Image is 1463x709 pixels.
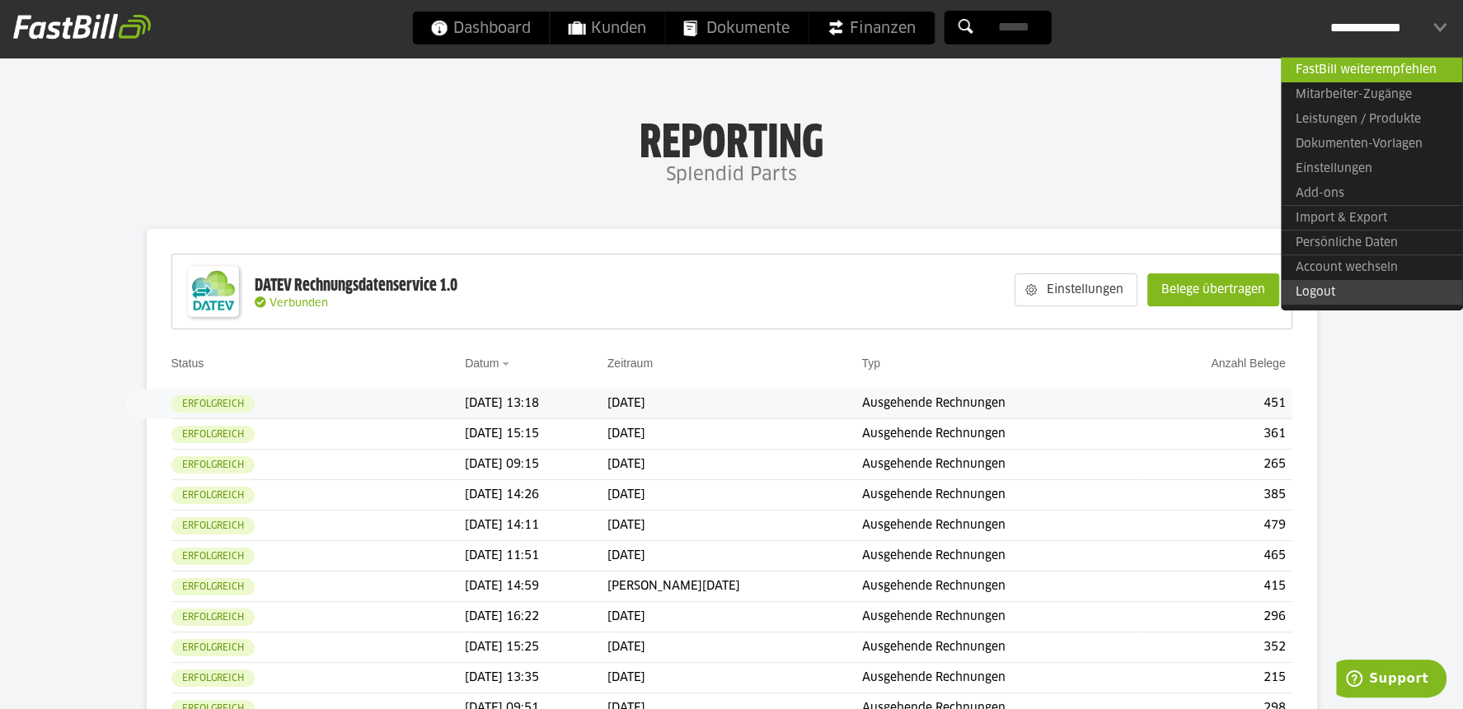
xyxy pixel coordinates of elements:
[1281,205,1462,231] a: Import & Export
[861,480,1137,511] td: Ausgehende Rechnungen
[861,357,880,370] a: Typ
[607,419,862,450] td: [DATE]
[1137,571,1292,602] td: 415
[465,602,607,632] td: [DATE] 16:22
[1137,541,1292,571] td: 465
[1137,389,1292,419] td: 451
[1281,132,1462,156] a: Dokumenten-Vorlagen
[465,357,499,370] a: Datum
[1281,156,1462,181] a: Einstellungen
[861,571,1137,602] td: Ausgehende Rechnungen
[1137,450,1292,480] td: 265
[607,357,653,370] a: Zeitraum
[861,511,1137,541] td: Ausgehende Rechnungen
[465,511,607,541] td: [DATE] 14:11
[568,12,646,44] span: Kunden
[861,663,1137,693] td: Ausgehende Rechnungen
[465,419,607,450] td: [DATE] 15:15
[1137,602,1292,632] td: 296
[607,480,862,511] td: [DATE]
[1281,57,1462,82] a: FastBill weiterempfehlen
[181,259,246,324] img: DATEV-Datenservice Logo
[1281,107,1462,132] a: Leistungen / Produkte
[171,395,255,413] sl-badge: Erfolgreich
[1137,511,1292,541] td: 479
[1147,273,1279,306] sl-button: Belege übertragen
[1137,480,1292,511] td: 385
[465,571,607,602] td: [DATE] 14:59
[827,12,916,44] span: Finanzen
[502,362,513,366] img: sort_desc.gif
[1281,254,1462,280] a: Account wechseln
[171,357,204,370] a: Status
[465,632,607,663] td: [DATE] 15:25
[683,12,790,44] span: Dokumente
[1211,357,1285,370] a: Anzahl Belege
[607,663,862,693] td: [DATE]
[1281,280,1462,305] a: Logout
[465,389,607,419] td: [DATE] 13:18
[1015,273,1137,306] sl-button: Einstellungen
[465,450,607,480] td: [DATE] 09:15
[412,12,549,44] a: Dashboard
[861,541,1137,571] td: Ausgehende Rechnungen
[171,578,255,595] sl-badge: Erfolgreich
[171,487,255,504] sl-badge: Erfolgreich
[171,669,255,687] sl-badge: Erfolgreich
[607,571,862,602] td: [PERSON_NAME][DATE]
[861,389,1137,419] td: Ausgehende Rechnungen
[171,548,255,565] sl-badge: Erfolgreich
[1281,230,1462,255] a: Persönliche Daten
[607,632,862,663] td: [DATE]
[861,632,1137,663] td: Ausgehende Rechnungen
[861,450,1137,480] td: Ausgehende Rechnungen
[1137,663,1292,693] td: 215
[465,480,607,511] td: [DATE] 14:26
[607,511,862,541] td: [DATE]
[607,602,862,632] td: [DATE]
[465,541,607,571] td: [DATE] 11:51
[171,456,255,473] sl-badge: Erfolgreich
[861,602,1137,632] td: Ausgehende Rechnungen
[171,639,255,656] sl-badge: Erfolgreich
[1137,419,1292,450] td: 361
[665,12,808,44] a: Dokumente
[171,609,255,626] sl-badge: Erfolgreich
[1281,82,1462,107] a: Mitarbeiter-Zugänge
[430,12,531,44] span: Dashboard
[171,517,255,534] sl-badge: Erfolgreich
[861,419,1137,450] td: Ausgehende Rechnungen
[465,663,607,693] td: [DATE] 13:35
[1336,660,1447,701] iframe: Öffnet ein Widget, in dem Sie weitere Informationen finden
[171,426,255,443] sl-badge: Erfolgreich
[607,450,862,480] td: [DATE]
[1281,181,1462,206] a: Add-ons
[550,12,664,44] a: Kunden
[607,541,862,571] td: [DATE]
[809,12,934,44] a: Finanzen
[607,389,862,419] td: [DATE]
[270,298,328,309] span: Verbunden
[13,13,151,40] img: fastbill_logo_white.png
[165,116,1298,159] h1: Reporting
[255,275,457,296] div: DATEV Rechnungsdatenservice 1.0
[1137,632,1292,663] td: 352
